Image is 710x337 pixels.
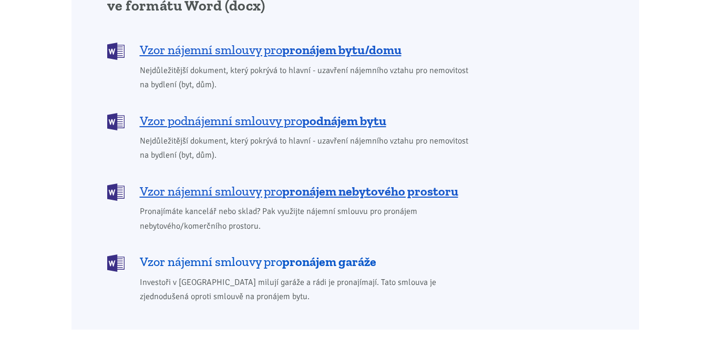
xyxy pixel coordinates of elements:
[107,253,476,271] a: Vzor nájemní smlouvy propronájem garáže
[140,113,386,129] span: Vzor podnájemní smlouvy pro
[140,275,476,304] span: Investoři v [GEOGRAPHIC_DATA] milují garáže a rádi je pronajímají. Tato smlouva je zjednodušená o...
[282,183,458,199] b: pronájem nebytového prostoru
[140,42,402,58] span: Vzor nájemní smlouvy pro
[282,254,376,269] b: pronájem garáže
[140,253,376,270] span: Vzor nájemní smlouvy pro
[140,64,476,92] span: Nejdůležitější dokument, který pokrývá to hlavní - uzavření nájemního vztahu pro nemovitost na by...
[302,113,386,128] b: podnájem bytu
[107,113,125,130] img: DOCX (Word)
[140,134,476,162] span: Nejdůležitější dokument, který pokrývá to hlavní - uzavření nájemního vztahu pro nemovitost na by...
[107,254,125,272] img: DOCX (Word)
[140,205,476,233] span: Pronajímáte kancelář nebo sklad? Pak využijte nájemní smlouvu pro pronájem nebytového/komerčního ...
[282,42,402,57] b: pronájem bytu/domu
[140,183,458,200] span: Vzor nájemní smlouvy pro
[107,42,476,59] a: Vzor nájemní smlouvy propronájem bytu/domu
[107,112,476,129] a: Vzor podnájemní smlouvy propodnájem bytu
[107,182,476,200] a: Vzor nájemní smlouvy propronájem nebytového prostoru
[107,183,125,201] img: DOCX (Word)
[107,43,125,60] img: DOCX (Word)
